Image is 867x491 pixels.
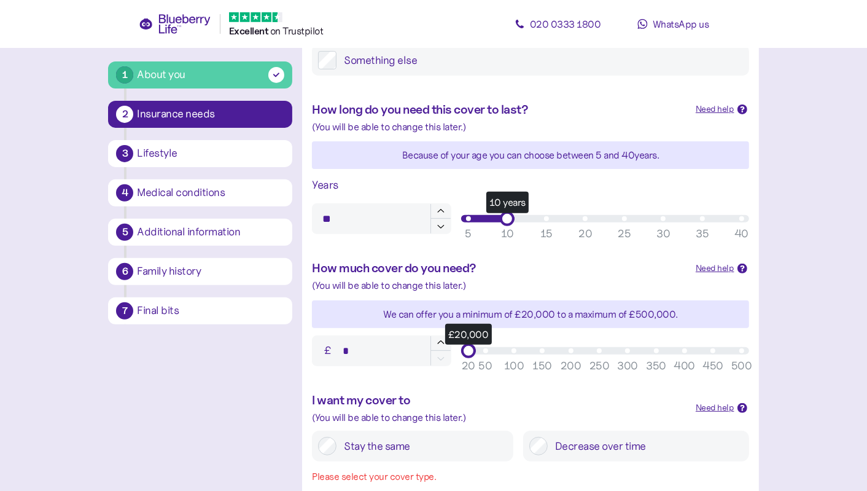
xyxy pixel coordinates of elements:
[137,109,284,120] div: Insurance needs
[137,187,284,198] div: Medical conditions
[116,184,133,202] div: 4
[734,226,748,242] div: 40
[116,145,133,162] div: 3
[312,176,748,194] div: Years
[653,18,709,30] span: WhatsApp us
[116,224,133,241] div: 5
[108,61,292,88] button: 1About you
[312,391,686,410] div: I want my cover to
[462,358,475,374] div: 20
[137,148,284,159] div: Lifestyle
[116,263,133,280] div: 6
[618,358,639,374] div: 300
[589,358,610,374] div: 250
[312,100,686,119] div: How long do you need this cover to last?
[502,12,613,36] a: 020 0333 1800
[504,358,524,374] div: 100
[501,226,514,242] div: 10
[108,219,292,246] button: 5Additional information
[108,258,292,285] button: 6Family history
[312,119,748,135] div: (You will be able to change this later.)
[108,179,292,206] button: 4Medical conditions
[229,25,270,37] span: Excellent ️
[702,358,723,374] div: 450
[116,302,133,320] div: 7
[108,297,292,324] button: 7Final bits
[540,226,553,242] div: 15
[116,106,133,123] div: 2
[137,305,284,316] div: Final bits
[561,358,581,374] div: 200
[696,262,734,275] div: Need help
[696,103,734,116] div: Need help
[646,358,666,374] div: 350
[336,51,742,69] label: Something else
[312,410,686,425] div: (You will be able to change this later.)
[137,66,185,83] div: About you
[618,226,631,242] div: 25
[312,147,748,163] div: Because of your age you can choose between 5 and 40 years.
[312,278,748,293] div: (You will be able to change this later.)
[312,307,748,322] div: We can offer you a minimum of £20,000 to a maximum of £ 500,000 .
[137,266,284,277] div: Family history
[465,226,472,242] div: 5
[533,358,553,374] div: 150
[578,226,592,242] div: 20
[696,226,709,242] div: 35
[618,12,728,36] a: WhatsApp us
[312,259,686,278] div: How much cover do you need?
[530,18,601,30] span: 020 0333 1800
[312,471,748,483] div: Please select your cover type.
[479,358,492,374] div: 50
[336,437,507,455] label: Stay the same
[137,227,284,238] div: Additional information
[656,226,670,242] div: 30
[731,358,752,374] div: 500
[270,25,324,37] span: on Trustpilot
[696,401,734,415] div: Need help
[108,140,292,167] button: 3Lifestyle
[548,437,743,455] label: Decrease over time
[116,66,133,84] div: 1
[674,358,696,374] div: 400
[108,101,292,128] button: 2Insurance needs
